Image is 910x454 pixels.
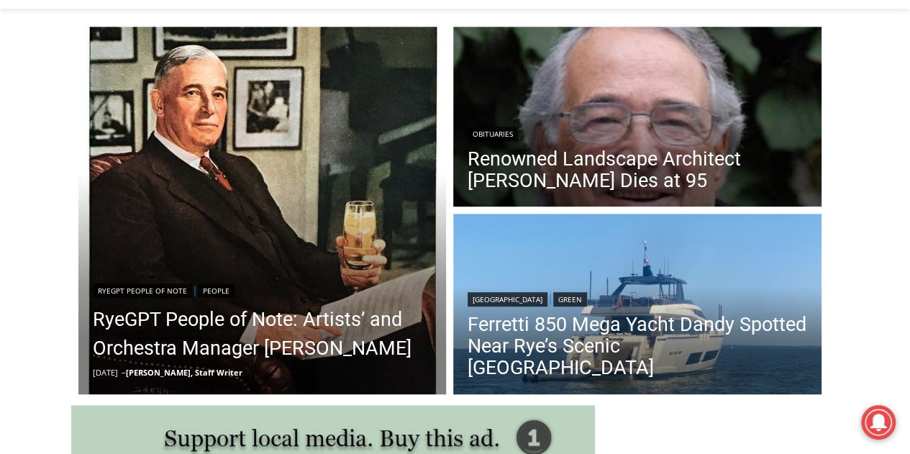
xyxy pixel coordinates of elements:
a: Obituaries [468,127,518,141]
span: Open Tues. - Sun. [PHONE_NUMBER] [4,148,141,203]
time: [DATE] [93,367,118,378]
a: Green [553,292,587,307]
a: Read More Renowned Landscape Architect Peter Rolland Dies at 95 [453,27,822,211]
div: "[PERSON_NAME]'s draw is the fine variety of pristine raw fish kept on hand" [148,90,211,172]
img: (PHOTO: The 85' foot luxury yacht Dandy was parked just off Rye on Friday, August 8, 2025.) [453,214,822,398]
a: Read More Ferretti 850 Mega Yacht Dandy Spotted Near Rye’s Scenic Parsonage Point [453,214,822,398]
div: Available for Private Home, Business, Club or Other Events [94,19,355,46]
span: Intern @ [DOMAIN_NAME] [376,143,667,176]
img: Obituary - Peter George Rolland [453,27,822,211]
div: | [93,281,432,298]
a: Open Tues. - Sun. [PHONE_NUMBER] [1,145,145,179]
h4: Book [PERSON_NAME]'s Good Humor for Your Event [438,15,501,55]
a: Ferretti 850 Mega Yacht Dandy Spotted Near Rye’s Scenic [GEOGRAPHIC_DATA] [468,314,807,378]
a: RyeGPT People of Note: Artists’ and Orchestra Manager [PERSON_NAME] [93,305,432,363]
a: [GEOGRAPHIC_DATA] [468,292,547,307]
a: RyeGPT People of Note [93,283,192,298]
span: – [122,367,126,378]
a: Intern @ [DOMAIN_NAME] [346,140,697,179]
a: Book [PERSON_NAME]'s Good Humor for Your Event [427,4,519,65]
a: Read More RyeGPT People of Note: Artists’ and Orchestra Manager Arthur Judson [78,27,447,395]
div: | [468,289,807,307]
a: Renowned Landscape Architect [PERSON_NAME] Dies at 95 [468,148,807,191]
a: People [198,283,235,298]
div: "We would have speakers with experience in local journalism speak to us about their experiences a... [363,1,680,140]
a: [PERSON_NAME], Staff Writer [126,367,242,378]
img: (PHOTO: Lord Calvert Whiskey ad, featuring Arthur Judson, 1946. Public Domain.) [78,27,447,395]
